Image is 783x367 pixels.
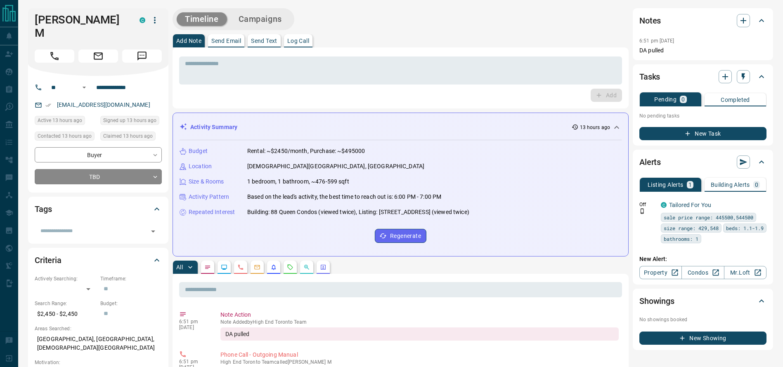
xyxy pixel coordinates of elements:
[220,327,619,341] div: DA pulled
[177,12,227,26] button: Timeline
[189,193,229,201] p: Activity Pattern
[35,132,96,143] div: Sun Oct 12 2025
[190,123,237,132] p: Activity Summary
[639,316,766,323] p: No showings booked
[639,155,661,169] h2: Alerts
[220,351,619,359] p: Phone Call - Outgoing Manual
[220,311,619,319] p: Note Action
[35,275,96,282] p: Actively Searching:
[755,182,758,188] p: 0
[639,152,766,172] div: Alerts
[639,110,766,122] p: No pending tasks
[179,359,208,365] p: 6:51 pm
[100,116,162,127] div: Sun Oct 12 2025
[251,38,277,44] p: Send Text
[103,132,153,140] span: Claimed 13 hours ago
[320,264,326,271] svg: Agent Actions
[189,147,208,155] p: Budget
[35,325,162,332] p: Areas Searched:
[79,82,89,92] button: Open
[287,264,293,271] svg: Requests
[247,193,441,201] p: Based on the lead's activity, the best time to reach out is: 6:00 PM - 7:00 PM
[688,182,692,188] p: 1
[38,116,82,125] span: Active 13 hours ago
[639,208,645,214] svg: Push Notification Only
[639,255,766,263] p: New Alert:
[35,332,162,355] p: [GEOGRAPHIC_DATA], [GEOGRAPHIC_DATA], [DEMOGRAPHIC_DATA][GEOGRAPHIC_DATA]
[100,275,162,282] p: Timeframe:
[648,182,684,188] p: Listing Alerts
[639,127,766,140] button: New Task
[711,182,750,188] p: Building Alerts
[38,132,92,140] span: Contacted 13 hours ago
[247,147,365,155] p: Rental: ~$2450/month, Purchase: ~$495000
[189,177,224,186] p: Size & Rooms
[35,147,162,162] div: Buyer
[639,201,656,208] p: Off
[179,325,208,330] p: [DATE]
[122,49,162,63] span: Message
[639,70,660,83] h2: Tasks
[664,224,719,232] span: size range: 429,548
[247,162,424,171] p: [DEMOGRAPHIC_DATA][GEOGRAPHIC_DATA], [GEOGRAPHIC_DATA]
[211,38,241,44] p: Send Email
[35,169,162,184] div: TBD
[639,46,766,55] p: DA pulled
[220,319,619,325] p: Note Added by High End Toronto Team
[100,300,162,307] p: Budget:
[147,226,159,237] button: Open
[35,202,52,216] h2: Tags
[35,13,127,40] h1: [PERSON_NAME] M
[681,266,724,279] a: Condos
[35,254,62,267] h2: Criteria
[220,359,619,365] p: High End Toronto Team called [PERSON_NAME] M
[639,67,766,87] div: Tasks
[78,49,118,63] span: Email
[669,202,711,208] a: Tailored For You
[661,202,667,208] div: condos.ca
[664,213,753,221] span: sale price range: 445500,544500
[45,102,51,108] svg: Email Verified
[580,124,610,131] p: 13 hours ago
[375,229,426,243] button: Regenerate
[726,224,764,232] span: beds: 1.1-1.9
[176,38,201,44] p: Add Note
[639,291,766,311] div: Showings
[639,11,766,31] div: Notes
[254,264,260,271] svg: Emails
[35,250,162,270] div: Criteria
[303,264,310,271] svg: Opportunities
[204,264,211,271] svg: Notes
[247,177,349,186] p: 1 bedroom, 1 bathroom, ~476-599 sqft
[237,264,244,271] svg: Calls
[721,97,750,103] p: Completed
[724,266,766,279] a: Mr.Loft
[176,264,183,270] p: All
[189,208,235,216] p: Repeated Interest
[35,359,162,366] p: Motivation:
[639,38,674,44] p: 6:51 pm [DATE]
[35,307,96,321] p: $2,450 - $2,450
[247,208,469,216] p: Building: 88 Queen Condos (viewed twice), Listing: [STREET_ADDRESS] (viewed twice)
[639,294,674,308] h2: Showings
[230,12,290,26] button: Campaigns
[639,266,682,279] a: Property
[221,264,227,271] svg: Lead Browsing Activity
[100,132,162,143] div: Sun Oct 12 2025
[654,96,677,102] p: Pending
[639,332,766,345] button: New Showing
[57,101,150,108] a: [EMAIL_ADDRESS][DOMAIN_NAME]
[639,14,661,27] h2: Notes
[103,116,156,125] span: Signed up 13 hours ago
[35,300,96,307] p: Search Range:
[140,17,145,23] div: condos.ca
[180,120,622,135] div: Activity Summary13 hours ago
[287,38,309,44] p: Log Call
[681,96,685,102] p: 0
[35,199,162,219] div: Tags
[35,116,96,127] div: Sun Oct 12 2025
[179,319,208,325] p: 6:51 pm
[189,162,212,171] p: Location
[270,264,277,271] svg: Listing Alerts
[35,49,74,63] span: Call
